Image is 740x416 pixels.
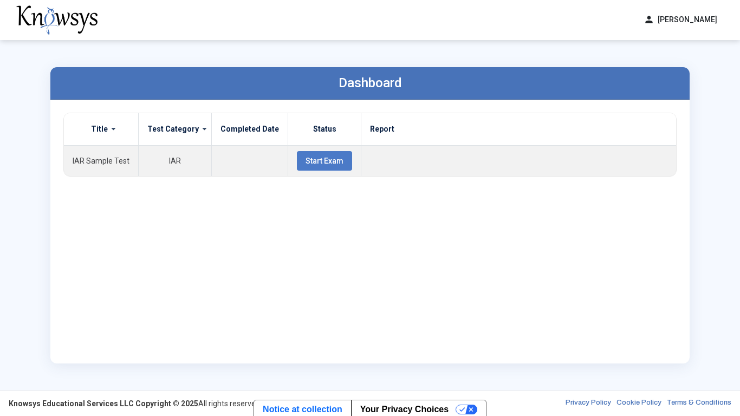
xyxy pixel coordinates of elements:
td: IAR [139,145,212,176]
a: Terms & Conditions [667,398,731,409]
label: Test Category [147,124,199,134]
th: Report [361,113,677,146]
div: All rights reserved. [9,398,262,409]
strong: Knowsys Educational Services LLC Copyright © 2025 [9,399,198,408]
th: Status [288,113,361,146]
span: Start Exam [306,157,343,165]
label: Dashboard [339,75,402,90]
span: person [644,14,654,25]
img: knowsys-logo.png [16,5,98,35]
td: IAR Sample Test [64,145,139,176]
a: Cookie Policy [616,398,661,409]
a: Privacy Policy [566,398,611,409]
button: Start Exam [297,151,352,171]
label: Title [91,124,108,134]
button: person[PERSON_NAME] [637,11,724,29]
label: Completed Date [220,124,279,134]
